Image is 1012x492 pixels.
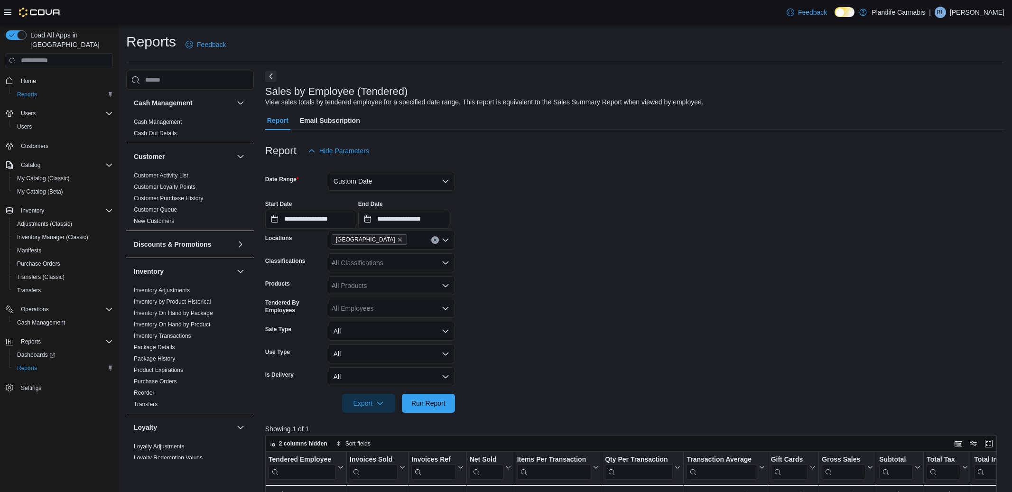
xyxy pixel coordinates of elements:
[13,173,113,184] span: My Catalog (Classic)
[397,237,403,242] button: Remove Calgary - University District from selection in this group
[134,310,213,316] a: Inventory On Hand by Package
[983,438,994,449] button: Enter fullscreen
[134,267,164,276] h3: Inventory
[134,172,188,179] span: Customer Activity List
[134,343,175,351] span: Package Details
[17,233,88,241] span: Inventory Manager (Classic)
[872,7,925,18] p: Plantlife Cannabis
[2,381,117,394] button: Settings
[134,423,233,432] button: Loyalty
[517,455,591,479] div: Items Per Transaction
[265,325,291,333] label: Sale Type
[517,455,599,479] button: Items Per Transaction
[879,455,913,464] div: Subtotal
[134,240,233,249] button: Discounts & Promotions
[17,382,45,394] a: Settings
[134,206,177,213] a: Customer Queue
[304,141,373,160] button: Hide Parameters
[265,176,299,183] label: Date Range
[134,184,195,190] a: Customer Loyalty Points
[358,210,449,229] input: Press the down key to open a popover containing a calendar.
[6,70,113,419] nav: Complex example
[13,349,59,361] a: Dashboards
[442,305,449,312] button: Open list of options
[134,401,158,408] a: Transfers
[9,88,117,101] button: Reports
[265,145,297,157] h3: Report
[134,298,211,306] span: Inventory by Product Historical
[442,236,449,244] button: Open list of options
[126,32,176,51] h1: Reports
[822,455,873,479] button: Gross Sales
[134,287,190,294] span: Inventory Adjustments
[134,130,177,137] span: Cash Out Details
[771,455,816,479] button: Gift Cards
[265,371,294,379] label: Is Delivery
[17,304,53,315] button: Operations
[350,455,405,479] button: Invoices Sold
[17,175,70,182] span: My Catalog (Classic)
[328,367,455,386] button: All
[348,394,390,413] span: Export
[21,338,41,345] span: Reports
[134,355,175,362] a: Package History
[9,120,117,133] button: Users
[269,455,336,479] div: Tendered Employee
[17,205,113,216] span: Inventory
[134,195,204,202] a: Customer Purchase History
[13,285,45,296] a: Transfers
[9,362,117,375] button: Reports
[300,111,360,130] span: Email Subscription
[13,285,113,296] span: Transfers
[9,316,117,329] button: Cash Management
[134,389,154,397] span: Reorder
[9,284,117,297] button: Transfers
[279,440,327,447] span: 2 columns hidden
[17,159,44,171] button: Catalog
[265,210,356,229] input: Press the down key to open a popover containing a calendar.
[235,97,246,109] button: Cash Management
[605,455,673,479] div: Qty Per Transaction
[9,270,117,284] button: Transfers (Classic)
[134,130,177,137] a: Cash Out Details
[17,220,72,228] span: Adjustments (Classic)
[235,239,246,250] button: Discounts & Promotions
[2,107,117,120] button: Users
[265,348,290,356] label: Use Type
[17,123,32,130] span: Users
[9,172,117,185] button: My Catalog (Classic)
[332,438,374,449] button: Sort fields
[17,260,60,268] span: Purchase Orders
[197,40,226,49] span: Feedback
[13,173,74,184] a: My Catalog (Classic)
[13,232,92,243] a: Inventory Manager (Classic)
[17,205,48,216] button: Inventory
[822,455,865,464] div: Gross Sales
[265,280,290,288] label: Products
[134,423,157,432] h3: Loyalty
[13,258,113,269] span: Purchase Orders
[17,91,37,98] span: Reports
[17,381,113,393] span: Settings
[134,443,185,450] a: Loyalty Adjustments
[269,455,336,464] div: Tendered Employee
[319,146,369,156] span: Hide Parameters
[134,455,203,461] a: Loyalty Redemption Values
[822,455,865,479] div: Gross Sales
[21,77,36,85] span: Home
[13,89,41,100] a: Reports
[950,7,1004,18] p: [PERSON_NAME]
[835,17,835,18] span: Dark Mode
[134,217,174,225] span: New Customers
[21,161,40,169] span: Catalog
[265,71,277,82] button: Next
[134,152,165,161] h3: Customer
[17,140,52,152] a: Customers
[929,7,931,18] p: |
[134,332,191,340] span: Inventory Transactions
[134,400,158,408] span: Transfers
[265,200,292,208] label: Start Date
[879,455,913,479] div: Subtotal
[17,336,113,347] span: Reports
[605,455,680,479] button: Qty Per Transaction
